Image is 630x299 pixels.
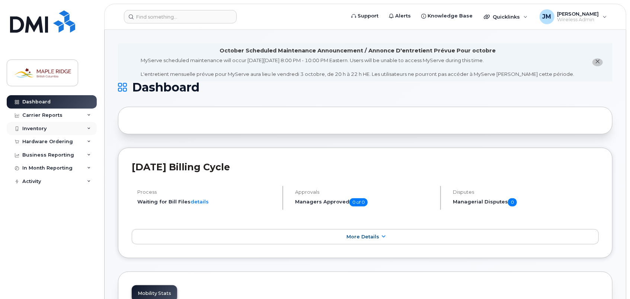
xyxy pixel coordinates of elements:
[191,199,209,205] a: details
[453,189,599,195] h4: Disputes
[295,189,434,195] h4: Approvals
[295,198,434,206] h5: Managers Approved
[132,161,599,173] h2: [DATE] Billing Cycle
[132,82,199,93] span: Dashboard
[592,58,603,66] button: close notification
[141,57,575,78] div: MyServe scheduled maintenance will occur [DATE][DATE] 8:00 PM - 10:00 PM Eastern. Users will be u...
[137,189,276,195] h4: Process
[346,234,379,239] span: More Details
[137,198,276,205] li: Waiting for Bill Files
[349,198,368,206] span: 0 of 0
[453,198,599,206] h5: Managerial Disputes
[508,198,517,206] span: 0
[220,47,496,55] div: October Scheduled Maintenance Announcement / Annonce D'entretient Prévue Pour octobre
